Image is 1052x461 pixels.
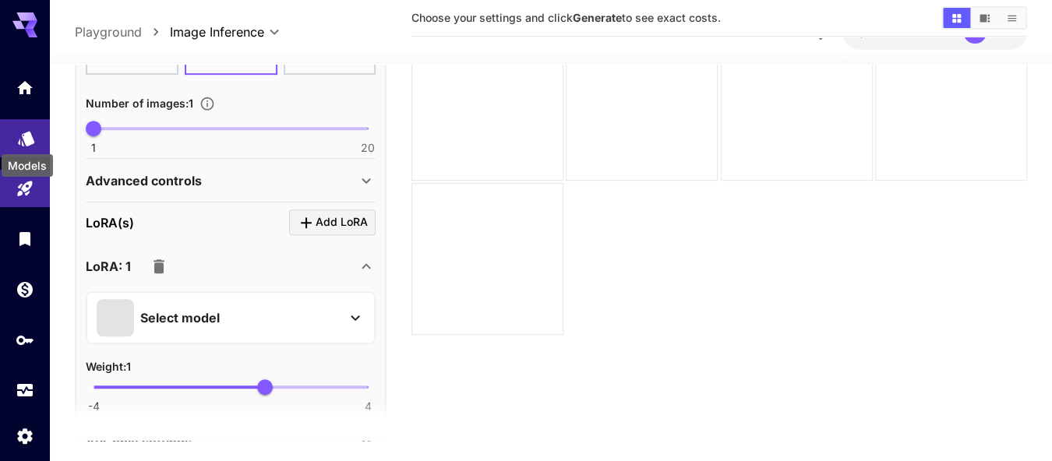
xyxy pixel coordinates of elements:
span: credits left [896,26,951,39]
span: $13.67 [858,26,896,39]
button: Click to add LoRA [289,209,376,235]
button: Show images in list view [998,8,1026,28]
span: Number of images : 1 [86,96,193,109]
span: Weight : 1 [86,360,131,373]
div: Wallet [16,280,34,299]
span: Choose your settings and click to see exact costs. [411,11,721,24]
div: API Keys [16,330,34,350]
span: 1 [91,140,96,156]
a: Playground [75,23,142,41]
div: Playground [16,179,34,199]
div: LoRA: 1 [86,248,376,285]
p: Select model [140,308,220,327]
button: Show images in video view [971,8,998,28]
div: Show images in grid viewShow images in video viewShow images in list view [941,6,1027,30]
div: Library [16,229,34,248]
button: Specify how many images to generate in a single request. Each image generation will be charged se... [193,96,221,111]
span: Add LoRA [316,213,368,232]
span: 4 [365,399,372,414]
div: Models [2,154,53,177]
nav: breadcrumb [75,23,170,41]
button: Show images in grid view [943,8,970,28]
p: LoRA(s) [86,213,134,231]
button: Select model [97,299,365,336]
span: Image Inference [170,23,264,41]
div: Home [16,78,34,97]
div: Settings [16,426,34,445]
span: -4 [88,399,100,414]
div: Advanced controls [86,161,376,199]
div: Usage [16,381,34,400]
b: Generate [573,11,622,24]
span: 20 [361,140,375,156]
p: LoRA: 1 [86,257,131,276]
p: Advanced controls [86,171,202,189]
div: Models [17,126,36,146]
